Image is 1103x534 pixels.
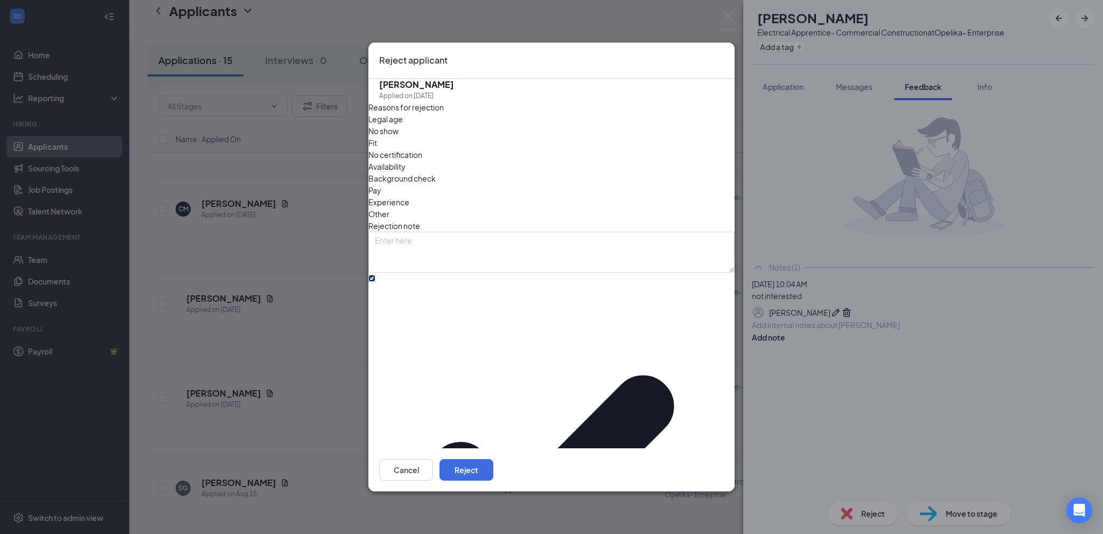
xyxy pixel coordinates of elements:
[368,102,444,112] span: Reasons for rejection
[368,161,406,172] span: Availability
[368,196,409,208] span: Experience
[379,91,454,101] div: Applied on [DATE]
[368,172,436,184] span: Background check
[379,79,454,91] h5: [PERSON_NAME]
[368,184,381,196] span: Pay
[368,137,377,149] span: Fit
[1066,497,1092,523] div: Open Intercom Messenger
[368,113,403,125] span: Legal age
[368,208,389,220] span: Other
[368,149,422,161] span: No certification
[379,459,433,481] button: Cancel
[379,53,448,67] h3: Reject applicant
[368,221,420,231] span: Rejection note
[439,459,493,481] button: Reject
[368,125,399,137] span: No show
